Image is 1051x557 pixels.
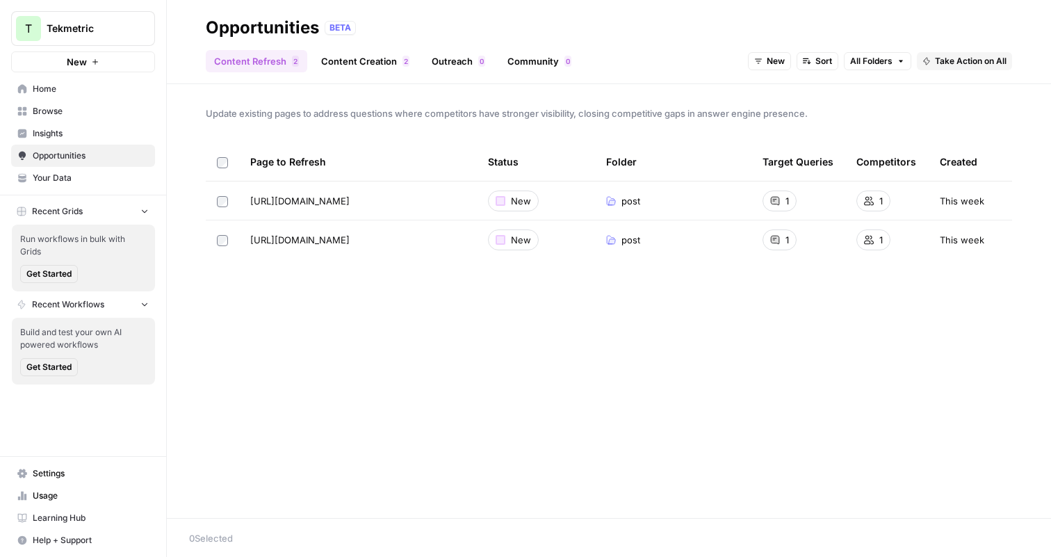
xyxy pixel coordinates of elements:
[20,233,147,258] span: Run workflows in bulk with Grids
[404,56,408,67] span: 2
[566,56,570,67] span: 0
[940,143,977,181] div: Created
[402,56,409,67] div: 2
[606,143,637,181] div: Folder
[797,52,838,70] button: Sort
[850,55,893,67] span: All Folders
[564,56,571,67] div: 0
[785,233,789,247] span: 1
[748,52,791,70] button: New
[206,17,319,39] div: Opportunities
[293,56,298,67] span: 2
[11,485,155,507] a: Usage
[250,233,350,247] span: [URL][DOMAIN_NAME]
[33,150,149,162] span: Opportunities
[33,512,149,524] span: Learning Hub
[815,55,832,67] span: Sort
[480,56,484,67] span: 0
[11,462,155,485] a: Settings
[423,50,494,72] a: Outreach0
[785,194,789,208] span: 1
[621,233,640,247] span: post
[33,467,149,480] span: Settings
[313,50,418,72] a: Content Creation2
[499,50,580,72] a: Community0
[11,11,155,46] button: Workspace: Tekmetric
[67,55,87,69] span: New
[488,143,519,181] div: Status
[33,105,149,118] span: Browse
[20,265,78,283] button: Get Started
[511,233,531,247] span: New
[856,143,916,181] div: Competitors
[47,22,131,35] span: Tekmetric
[206,106,1012,120] span: Update existing pages to address questions where competitors have stronger visibility, closing co...
[33,490,149,502] span: Usage
[33,127,149,140] span: Insights
[206,50,307,72] a: Content Refresh2
[189,531,1029,545] div: 0 Selected
[325,21,356,35] div: BETA
[20,326,147,351] span: Build and test your own AI powered workflows
[11,507,155,529] a: Learning Hub
[250,143,466,181] div: Page to Refresh
[26,268,72,280] span: Get Started
[940,194,984,208] span: This week
[33,172,149,184] span: Your Data
[511,194,531,208] span: New
[478,56,485,67] div: 0
[26,361,72,373] span: Get Started
[292,56,299,67] div: 2
[917,52,1012,70] button: Take Action on All
[11,100,155,122] a: Browse
[32,205,83,218] span: Recent Grids
[767,55,785,67] span: New
[33,83,149,95] span: Home
[250,194,350,208] span: [URL][DOMAIN_NAME]
[844,52,911,70] button: All Folders
[621,194,640,208] span: post
[11,122,155,145] a: Insights
[11,294,155,315] button: Recent Workflows
[11,529,155,551] button: Help + Support
[940,233,984,247] span: This week
[32,298,104,311] span: Recent Workflows
[11,78,155,100] a: Home
[20,358,78,376] button: Get Started
[11,51,155,72] button: New
[11,201,155,222] button: Recent Grids
[879,194,883,208] span: 1
[33,534,149,547] span: Help + Support
[11,145,155,167] a: Opportunities
[25,20,32,37] span: T
[11,167,155,189] a: Your Data
[763,143,833,181] div: Target Queries
[935,55,1007,67] span: Take Action on All
[879,233,883,247] span: 1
